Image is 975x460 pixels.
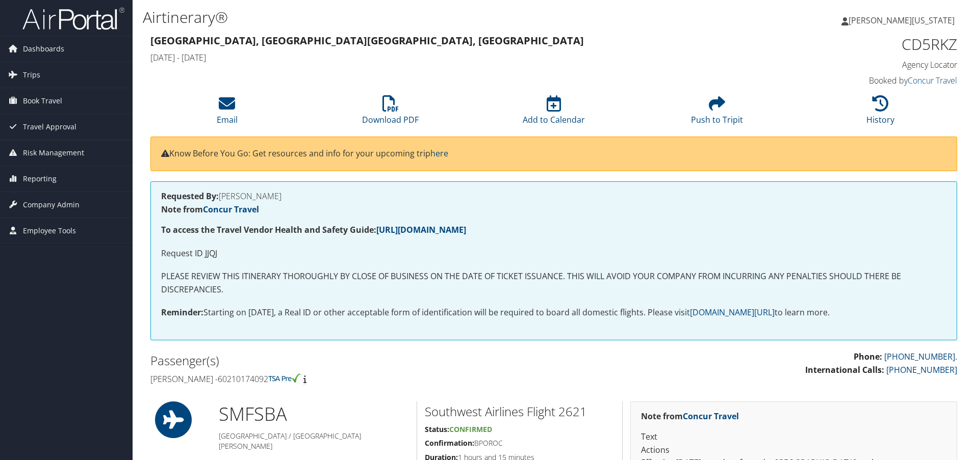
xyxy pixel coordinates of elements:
a: [PHONE_NUMBER] [886,364,957,375]
h1: SMF SBA [219,401,409,427]
img: tsa-precheck.png [268,373,301,383]
a: [DOMAIN_NAME][URL] [690,307,775,318]
a: Email [217,101,238,125]
p: PLEASE REVIEW THIS ITINERARY THOROUGHLY BY CLOSE OF BUSINESS ON THE DATE OF TICKET ISSUANCE. THIS... [161,270,946,296]
span: Book Travel [23,88,62,114]
a: here [430,148,448,159]
a: Concur Travel [203,204,259,215]
strong: To access the Travel Vendor Health and Safety Guide: [161,224,466,235]
h2: Passenger(s) [150,352,546,369]
h5: [GEOGRAPHIC_DATA] / [GEOGRAPHIC_DATA][PERSON_NAME] [219,431,409,451]
avayaelement: [PHONE_NUMBER] [884,351,955,362]
h1: CD5RKZ [767,34,957,55]
p: Starting on [DATE], a Real ID or other acceptable form of identification will be required to boar... [161,306,946,319]
a: Add to Calendar [523,101,585,125]
strong: [GEOGRAPHIC_DATA], [GEOGRAPHIC_DATA] [GEOGRAPHIC_DATA], [GEOGRAPHIC_DATA] [150,34,584,47]
avayaelement: 60210174092 [218,373,268,385]
strong: Confirmation: [425,438,474,448]
span: Confirmed [449,424,492,434]
span: Risk Management [23,140,84,166]
h2: Southwest Airlines Flight 2621 [425,403,614,420]
h4: [PERSON_NAME] - [150,373,546,385]
a: Concur Travel [683,411,739,422]
h4: Agency Locator [767,59,957,70]
h4: [DATE] - [DATE] [150,52,752,63]
a: [PHONE_NUMBER]. [884,351,957,362]
span: Travel Approval [23,114,76,140]
strong: Phone: [854,351,882,362]
a: Download PDF [362,101,419,125]
p: Know Before You Go: Get resources and info for your upcoming trip [161,147,946,160]
a: History [866,101,894,125]
span: Employee Tools [23,218,76,243]
a: Concur Travel [908,75,957,86]
strong: Requested By: [161,191,219,202]
strong: Note from [161,204,259,215]
h5: BPOROC [425,438,614,448]
h4: Booked by [767,75,957,86]
span: Company Admin [23,192,80,218]
strong: Note from [641,411,739,422]
h4: [PERSON_NAME] [161,192,946,200]
h1: Airtinerary® [143,7,691,28]
a: [URL][DOMAIN_NAME] [376,224,466,235]
strong: International Calls: [805,364,884,375]
span: [PERSON_NAME][US_STATE] [849,15,955,26]
span: Dashboards [23,36,64,62]
a: [PERSON_NAME][US_STATE] [841,5,965,36]
strong: Reminder: [161,307,203,318]
strong: Status: [425,424,449,434]
p: Request ID JJQJ [161,247,946,260]
span: Reporting [23,166,57,192]
span: Trips [23,62,40,88]
a: Push to Tripit [691,101,743,125]
img: airportal-logo.png [22,7,124,31]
